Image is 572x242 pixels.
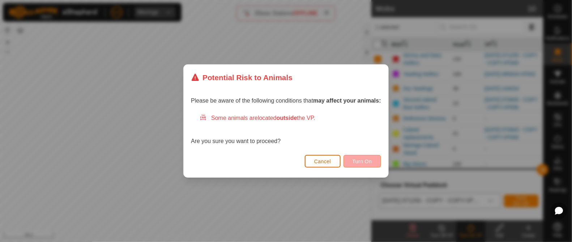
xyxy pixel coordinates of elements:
[305,155,341,168] button: Cancel
[353,159,372,164] span: Turn On
[277,115,297,121] strong: outside
[343,155,381,168] button: Turn On
[313,98,381,104] strong: may affect your animals:
[191,98,381,104] span: Please be aware of the following conditions that
[314,159,331,164] span: Cancel
[191,72,293,83] div: Potential Risk to Animals
[191,114,381,146] div: Are you sure you want to proceed?
[258,115,315,121] span: located the VP.
[200,114,381,122] div: Some animals are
